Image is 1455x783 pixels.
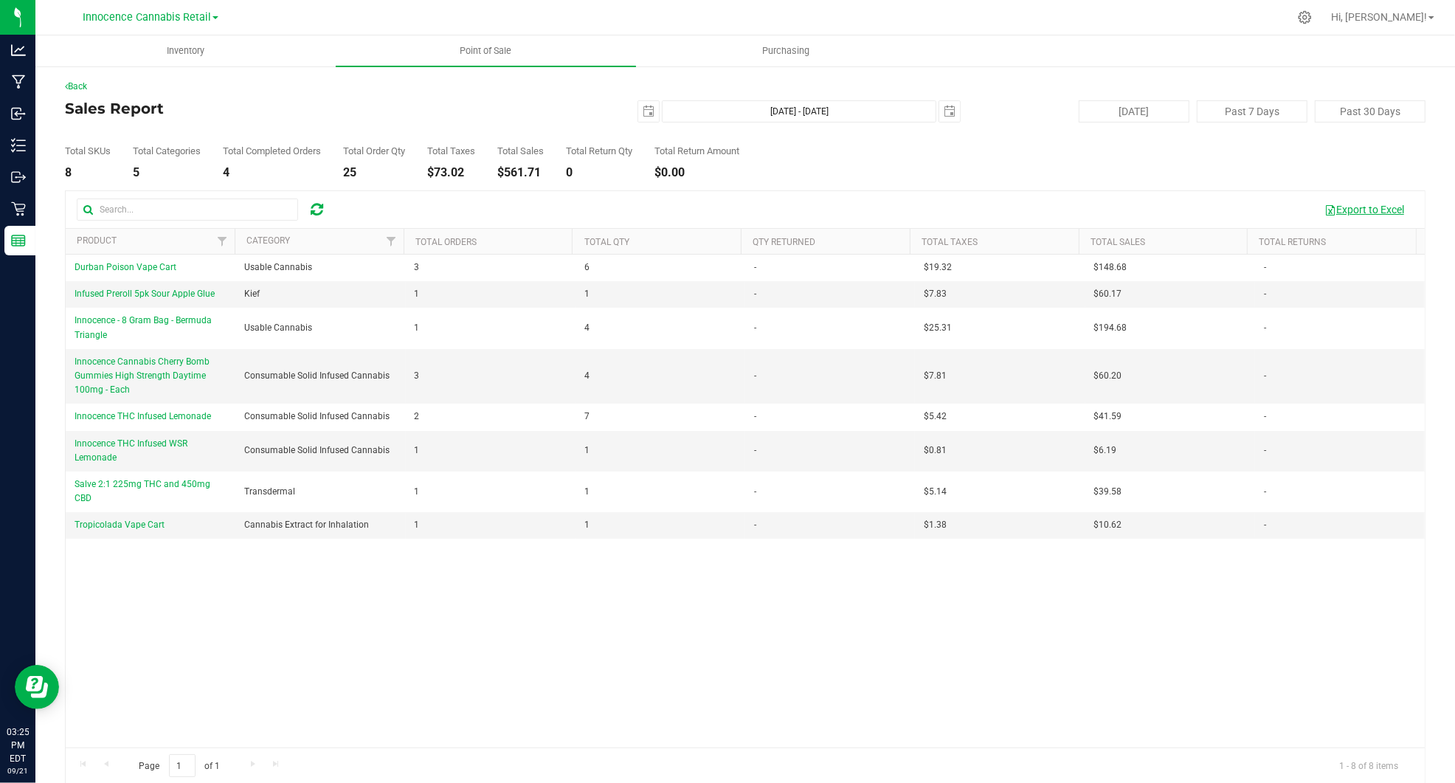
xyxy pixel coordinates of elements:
span: Kief [244,287,260,301]
button: [DATE] [1079,100,1189,123]
span: Consumable Solid Infused Cannabis [244,369,390,383]
a: Category [246,235,290,246]
span: - [1264,518,1266,532]
a: Purchasing [636,35,936,66]
span: 1 [415,321,420,335]
a: Total Qty [584,237,629,247]
span: $148.68 [1094,261,1127,275]
span: - [1264,369,1266,383]
a: Back [65,81,87,92]
div: Total Return Amount [654,146,739,156]
a: Total Returns [1259,237,1327,247]
span: Innocence Cannabis Retail [83,11,211,24]
span: - [754,518,756,532]
span: $5.14 [924,485,947,499]
span: - [1264,321,1266,335]
span: Tropicolada Vape Cart [75,520,165,530]
iframe: Resource center [15,665,59,709]
a: Point of Sale [336,35,636,66]
button: Past 7 Days [1197,100,1307,123]
span: $60.17 [1094,287,1122,301]
a: Total Orders [415,237,477,247]
a: Total Sales [1091,237,1145,247]
a: Total Taxes [922,237,978,247]
a: Filter [379,229,403,254]
div: 8 [65,167,111,179]
inline-svg: Reports [11,233,26,248]
div: Total Sales [497,146,544,156]
div: Manage settings [1296,10,1314,24]
div: Total Categories [133,146,201,156]
span: Inventory [147,44,224,58]
button: Past 30 Days [1315,100,1425,123]
span: $194.68 [1094,321,1127,335]
span: - [1264,444,1266,458]
input: 1 [169,754,196,777]
span: - [754,287,756,301]
div: $0.00 [654,167,739,179]
span: Infused Preroll 5pk Sour Apple Glue [75,289,215,299]
span: 6 [584,261,590,275]
span: - [754,485,756,499]
span: - [754,369,756,383]
span: $60.20 [1094,369,1122,383]
span: 1 - 8 of 8 items [1327,754,1410,776]
span: $0.81 [924,444,947,458]
span: 2 [415,410,420,424]
span: $39.58 [1094,485,1122,499]
inline-svg: Inbound [11,106,26,121]
inline-svg: Retail [11,201,26,216]
span: 4 [584,321,590,335]
span: $10.62 [1094,518,1122,532]
span: 1 [584,485,590,499]
span: Innocence Cannabis Cherry Bomb Gummies High Strength Daytime 100mg - Each [75,356,210,395]
span: 4 [584,369,590,383]
span: 1 [584,518,590,532]
span: Innocence - 8 Gram Bag - Bermuda Triangle [75,315,212,339]
span: $19.32 [924,261,952,275]
inline-svg: Analytics [11,43,26,58]
span: 1 [415,444,420,458]
span: $25.31 [924,321,952,335]
span: 7 [584,410,590,424]
span: Usable Cannabis [244,321,312,335]
span: Innocence THC Infused WSR Lemonade [75,438,187,463]
div: 4 [223,167,321,179]
span: Page of 1 [126,754,232,777]
a: Filter [210,229,235,254]
a: Inventory [35,35,336,66]
inline-svg: Outbound [11,170,26,184]
div: 5 [133,167,201,179]
span: 1 [415,485,420,499]
span: 1 [584,287,590,301]
span: 1 [415,518,420,532]
div: 25 [343,167,405,179]
span: 3 [415,261,420,275]
span: $6.19 [1094,444,1117,458]
span: Salve 2:1 225mg THC and 450mg CBD [75,479,210,503]
div: Total Taxes [427,146,475,156]
span: Consumable Solid Infused Cannabis [244,444,390,458]
span: - [1264,410,1266,424]
input: Search... [77,199,298,221]
span: - [754,444,756,458]
inline-svg: Inventory [11,138,26,153]
span: $7.81 [924,369,947,383]
span: - [754,410,756,424]
span: 3 [415,369,420,383]
span: select [939,101,960,122]
p: 09/21 [7,765,29,776]
span: Hi, [PERSON_NAME]! [1331,11,1427,23]
span: - [754,321,756,335]
button: Export to Excel [1315,197,1414,222]
span: $41.59 [1094,410,1122,424]
div: $73.02 [427,167,475,179]
span: 1 [584,444,590,458]
div: Total Completed Orders [223,146,321,156]
span: $7.83 [924,287,947,301]
span: - [1264,485,1266,499]
span: - [1264,261,1266,275]
span: Innocence THC Infused Lemonade [75,411,211,421]
div: 0 [566,167,632,179]
div: Total Return Qty [566,146,632,156]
